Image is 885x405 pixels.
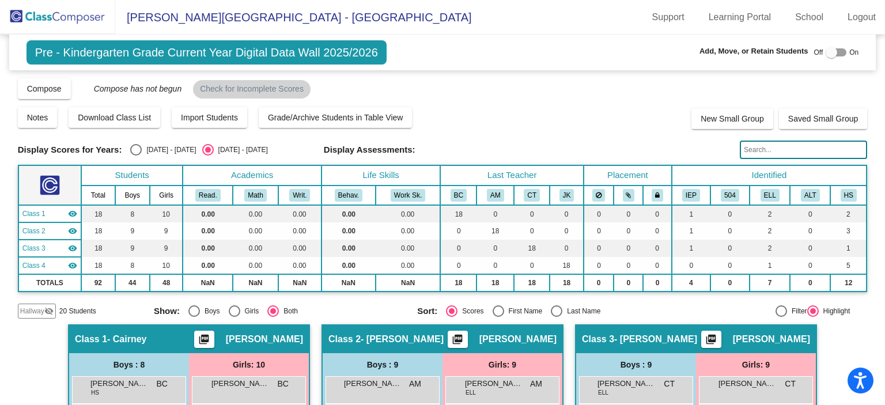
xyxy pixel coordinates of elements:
[376,205,441,222] td: 0.00
[465,378,523,389] span: [PERSON_NAME]
[597,378,655,389] span: [PERSON_NAME] [PERSON_NAME]
[81,274,115,292] td: 92
[150,186,183,205] th: Girls
[90,378,148,389] span: [PERSON_NAME] [PERSON_NAME]
[115,8,472,27] span: [PERSON_NAME][GEOGRAPHIC_DATA] - [GEOGRAPHIC_DATA]
[279,306,298,316] div: Both
[643,274,671,292] td: 0
[193,80,311,99] mat-chip: Check for Incomplete Scores
[233,205,278,222] td: 0.00
[691,108,773,129] button: New Small Group
[417,306,437,316] span: Sort:
[672,240,710,257] td: 1
[786,8,833,27] a: School
[189,353,309,376] div: Girls: 10
[18,240,81,257] td: Cady Thygesen - Thygesen
[476,186,514,205] th: Alison McElroy
[476,222,514,240] td: 18
[614,205,643,222] td: 0
[672,274,710,292] td: 4
[18,222,81,240] td: Alison McElroy - McElroy
[278,378,289,390] span: BC
[785,378,796,390] span: CT
[68,226,77,236] mat-icon: visibility
[18,78,71,99] button: Compose
[322,222,376,240] td: 0.00
[115,240,150,257] td: 9
[78,113,151,122] span: Download Class List
[514,257,550,274] td: 0
[790,274,830,292] td: 0
[75,334,107,345] span: Class 1
[550,274,584,292] td: 18
[790,240,830,257] td: 0
[710,257,750,274] td: 0
[197,334,211,350] mat-icon: picture_as_pdf
[476,274,514,292] td: 18
[710,274,750,292] td: 0
[322,257,376,274] td: 0.00
[322,205,376,222] td: 0.00
[81,186,115,205] th: Total
[226,334,303,345] span: [PERSON_NAME]
[440,205,476,222] td: 18
[442,353,562,376] div: Girls: 9
[750,222,790,240] td: 2
[672,165,867,186] th: Identified
[559,189,574,202] button: JK
[718,378,776,389] span: [PERSON_NAME]
[194,331,214,348] button: Print Students Details
[710,240,750,257] td: 0
[710,205,750,222] td: 0
[324,145,415,155] span: Display Assessments:
[440,222,476,240] td: 0
[514,240,550,257] td: 18
[476,240,514,257] td: 0
[584,222,614,240] td: 0
[150,222,183,240] td: 9
[701,114,764,123] span: New Small Group
[830,240,867,257] td: 1
[115,222,150,240] td: 9
[376,257,441,274] td: 0.00
[335,189,362,202] button: Behav.
[672,205,710,222] td: 1
[344,378,402,389] span: [PERSON_NAME]
[181,113,238,122] span: Import Students
[614,334,697,345] span: - [PERSON_NAME]
[322,274,376,292] td: NaN
[18,205,81,222] td: Bonnie Cairney - Cairney
[22,209,46,219] span: Class 1
[514,274,550,292] td: 18
[91,388,99,397] span: HS
[81,205,115,222] td: 18
[614,274,643,292] td: 0
[183,240,233,257] td: 0.00
[69,353,189,376] div: Boys : 8
[200,306,220,316] div: Boys
[451,334,464,350] mat-icon: picture_as_pdf
[44,306,54,316] mat-icon: visibility_off
[643,240,671,257] td: 0
[701,331,721,348] button: Print Students Details
[476,205,514,222] td: 0
[750,257,790,274] td: 1
[576,353,696,376] div: Boys : 9
[440,240,476,257] td: 0
[790,222,830,240] td: 0
[18,274,81,292] td: TOTALS
[268,113,403,122] span: Grade/Archive Students in Table View
[672,222,710,240] td: 1
[18,145,122,155] span: Display Scores for Years:
[376,240,441,257] td: 0.00
[750,186,790,205] th: English Language Learner
[20,306,44,316] span: Hallway
[819,306,850,316] div: Highlight
[672,186,710,205] th: Individualized Education Plan
[68,244,77,253] mat-icon: visibility
[391,189,425,202] button: Work Sk.
[584,165,672,186] th: Placement
[18,257,81,274] td: Jessica Kitt - Kitt
[614,257,643,274] td: 0
[150,205,183,222] td: 10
